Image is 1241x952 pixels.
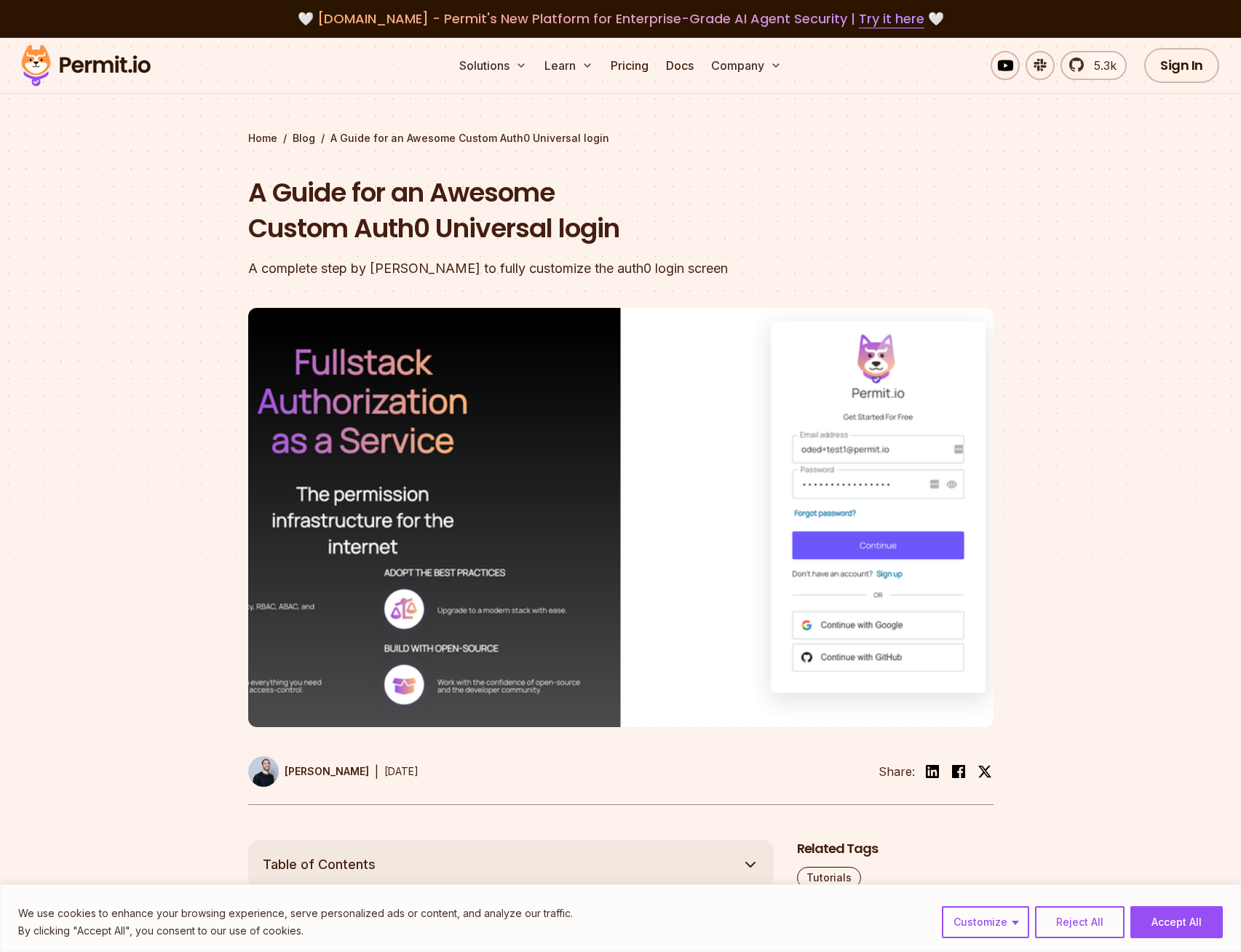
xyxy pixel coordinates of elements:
[317,9,924,28] span: [DOMAIN_NAME] - Permit's New Platform for Enterprise-Grade AI Agent Security |
[1060,51,1127,80] a: 5.3k
[1035,906,1125,938] button: Reject All
[248,131,994,146] div: / /
[797,840,994,858] h2: Related Tags
[950,763,967,780] img: facebook
[293,131,315,146] a: Blog
[248,308,994,727] img: A Guide for an Awesome Custom Auth0 Universal login
[18,922,573,940] p: By clicking "Accept All", you consent to our use of cookies.
[35,9,1206,29] div: 🤍 🤍
[248,258,807,279] div: A complete step by [PERSON_NAME] to fully customize the auth0 login screen
[1144,48,1219,83] a: Sign In
[539,51,599,80] button: Learn
[248,756,369,787] a: [PERSON_NAME]
[605,51,654,80] a: Pricing
[248,840,774,889] button: Table of Contents
[859,9,924,28] a: Try it here
[248,175,807,247] h1: A Guide for an Awesome Custom Auth0 Universal login
[1130,906,1223,938] button: Accept All
[375,763,378,780] div: |
[705,51,788,80] button: Company
[263,854,376,875] span: Table of Contents
[18,905,573,922] p: We use cookies to enhance your browsing experience, serve personalized ads or content, and analyz...
[924,763,941,780] img: linkedin
[978,764,992,779] img: twitter
[797,867,861,889] a: Tutorials
[15,41,157,90] img: Permit logo
[660,51,699,80] a: Docs
[453,51,533,80] button: Solutions
[942,906,1029,938] button: Customize
[1085,57,1117,74] span: 5.3k
[285,764,369,779] p: [PERSON_NAME]
[248,756,279,787] img: Oded Ben David
[248,131,277,146] a: Home
[879,763,915,780] li: Share:
[384,765,419,777] time: [DATE]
